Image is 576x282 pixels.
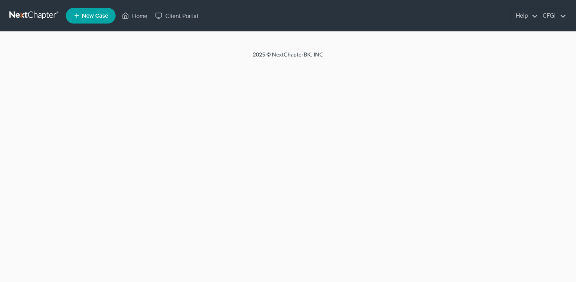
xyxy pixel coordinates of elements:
div: 2025 © NextChapterBK, INC [65,51,511,65]
a: Home [118,9,151,23]
a: CFGI [539,9,566,23]
new-legal-case-button: New Case [66,8,116,24]
a: Help [512,9,538,23]
a: Client Portal [151,9,202,23]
